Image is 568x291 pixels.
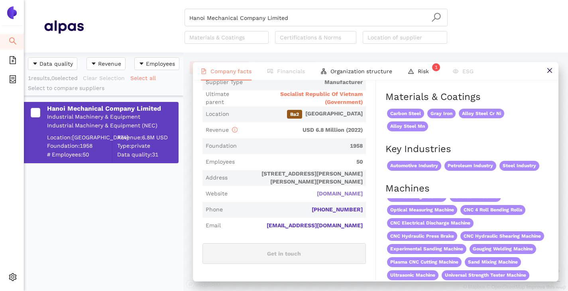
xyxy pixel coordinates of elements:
[431,12,441,22] span: search
[241,126,363,134] span: USD 6.8 Million (2022)
[460,231,544,241] span: CNC Hydraulic Shearing Machine
[206,190,228,198] span: Website
[28,84,179,92] div: Select to compare suppliers
[387,205,457,215] span: Optical Measuring Machine
[385,90,549,104] h2: Materials & Coatings
[91,61,96,67] span: caret-down
[206,127,238,133] span: Revenue
[287,110,302,119] span: Ba2
[540,62,558,80] button: close
[387,121,428,131] span: Alloy Steel Mn
[47,142,112,150] span: Foundation: 1958
[47,104,178,113] div: Hanoi Mechanical Company Limited
[146,59,175,68] span: Employees
[206,158,235,166] span: Employees
[427,109,456,119] span: Gray Iron
[201,68,206,74] span: file-text
[459,109,504,119] span: Alloy Steel Cr Ni
[499,161,539,171] span: Steel Industry
[206,90,246,106] span: Ultimate parent
[387,244,466,254] span: Experimental Sanding Machine
[277,68,305,74] span: Financials
[206,222,221,230] span: Email
[465,257,521,267] span: Sand Mixing Machine
[232,110,363,119] span: [GEOGRAPHIC_DATA]
[9,34,17,50] span: search
[249,90,362,106] span: Socialist Republic Of Vietnam (Government)
[432,63,440,71] sup: 1
[238,158,363,166] span: 50
[206,110,229,118] span: Location
[28,75,78,81] span: 1 results, 0 selected
[232,127,238,133] span: info-circle
[117,150,178,158] span: Data quality: 31
[387,161,441,171] span: Automotive Industry
[462,68,474,74] span: ESG
[206,78,243,86] span: Supplier Type
[134,57,179,70] button: caret-downEmployees
[210,68,252,74] span: Company facts
[321,68,326,74] span: apartment
[39,59,73,68] span: Data quality
[32,61,38,67] span: caret-down
[9,270,17,286] span: setting
[6,6,18,19] img: Logo
[387,270,438,280] span: Ultrasonic Machine
[130,74,156,82] span: Select all
[83,72,130,84] button: Clear Selection
[330,68,392,74] span: Organization structure
[387,109,424,119] span: Carbon Steel
[117,142,178,150] span: Type: private
[267,68,273,74] span: fund-view
[206,142,237,150] span: Foundation
[98,59,121,68] span: Revenue
[47,122,178,130] div: Industrial Machinery & Equipment (NEC)
[47,150,112,158] span: # Employees: 50
[231,170,363,186] span: [STREET_ADDRESS][PERSON_NAME][PERSON_NAME][PERSON_NAME]
[435,64,438,70] span: 1
[385,182,549,195] h2: Machines
[387,231,457,241] span: CNC Hydraulic Press Brake
[28,57,77,70] button: caret-downData quality
[470,244,536,254] span: Gouging Welding Machine
[453,68,458,74] span: eye
[387,257,462,267] span: Plasma CNC Cutting Machine
[9,53,17,69] span: file-add
[130,72,161,84] button: Select all
[442,270,529,280] span: Universal Strength Tester Machine
[546,67,553,74] span: close
[44,17,84,37] img: Homepage
[9,72,17,88] span: container
[246,78,363,86] span: Manufacturer
[460,205,525,215] span: CNC 4 Roll Bending Rolls
[387,218,474,228] span: CNC Electrical Discharge Machine
[240,142,363,150] span: 1958
[418,68,437,74] span: Risk
[444,161,496,171] span: Petroleum Industry
[206,174,228,182] span: Address
[47,133,112,141] div: Location: [GEOGRAPHIC_DATA]
[86,57,126,70] button: caret-downRevenue
[139,61,144,67] span: caret-down
[117,133,178,141] div: Revenue: 6.8M USD
[385,143,549,156] h2: Key Industries
[408,68,414,74] span: warning
[206,206,223,214] span: Phone
[47,113,178,121] div: Industrial Machinery & Equipment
